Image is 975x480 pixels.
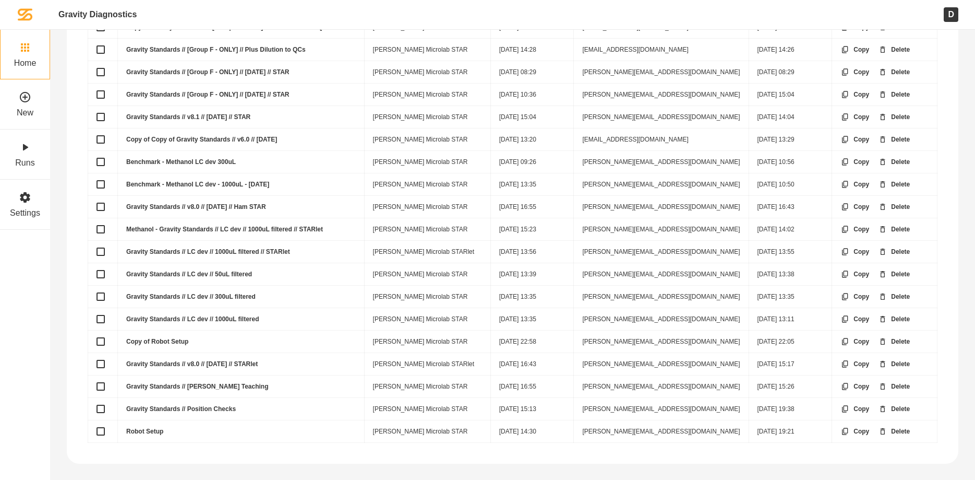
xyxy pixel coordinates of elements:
[126,181,269,188] a: Benchmark - Methanol LC dev - 1000uL - [DATE]
[364,196,490,218] td: [PERSON_NAME] Microlab STAR
[88,173,937,196] tr: Benchmark - Methanol LC dev - 1000uL - [DATE]
[88,196,937,218] tr: Gravity Standards // v8.0 // [DATE] // Ham STAR
[574,376,749,398] td: [PERSON_NAME][EMAIL_ADDRESS][DOMAIN_NAME]
[490,61,574,84] td: [DATE] 08:29
[574,61,749,84] td: [PERSON_NAME][EMAIL_ADDRESS][DOMAIN_NAME]
[364,420,490,443] td: [PERSON_NAME] Microlab STAR
[88,353,937,376] tr: Gravity Standards // v8.0 // [DATE] // STARlet
[88,286,937,308] tr: Gravity Standards // LC dev // 300uL filtered
[490,376,574,398] td: [DATE] 16:55
[749,331,832,353] td: [DATE] 22:05
[364,61,490,84] td: [PERSON_NAME] Microlab STAR
[870,81,919,108] button: Delete
[870,239,919,265] button: Delete
[490,420,574,443] td: [DATE] 14:30
[97,135,105,144] button: Copy of Copy of Gravity Standards // v6.0 // [DATE]
[126,338,188,345] a: Copy of Robot Setup
[574,106,749,128] td: [PERSON_NAME][EMAIL_ADDRESS][DOMAIN_NAME]
[490,39,574,61] td: [DATE] 14:28
[574,196,749,218] td: [PERSON_NAME][EMAIL_ADDRESS][DOMAIN_NAME]
[364,308,490,331] td: [PERSON_NAME] Microlab STAR
[58,9,137,19] a: Gravity Diagnostics
[97,225,105,233] button: Methanol - Gravity Standards // LC dev // 1000uL filtered // STARlet
[749,241,832,263] td: [DATE] 13:55
[832,216,878,242] button: Copy
[574,128,749,151] td: [EMAIL_ADDRESS][DOMAIN_NAME]
[97,90,105,99] button: Gravity Standards // [Group F - ONLY] // [DATE] // STAR
[832,171,878,197] button: Copy
[832,239,878,265] button: Copy
[574,263,749,286] td: [PERSON_NAME][EMAIL_ADDRESS][DOMAIN_NAME]
[870,149,919,175] button: Delete
[490,263,574,286] td: [DATE] 13:39
[574,39,749,61] td: [EMAIL_ADDRESS][DOMAIN_NAME]
[126,113,250,121] a: Gravity Standards // v8.1 // [DATE] // STAR
[490,241,574,263] td: [DATE] 13:56
[870,396,919,422] button: Delete
[490,106,574,128] td: [DATE] 15:04
[490,331,574,353] td: [DATE] 22:58
[749,196,832,218] td: [DATE] 16:43
[88,376,937,398] tr: Gravity Standards // [PERSON_NAME] Teaching
[574,218,749,241] td: [PERSON_NAME][EMAIL_ADDRESS][DOMAIN_NAME]
[870,284,919,310] button: Delete
[490,218,574,241] td: [DATE] 15:23
[832,284,878,310] button: Copy
[749,106,832,128] td: [DATE] 14:04
[88,39,937,61] tr: Gravity Standards // [Group F - ONLY] // Plus Dilution to QCs
[749,308,832,331] td: [DATE] 13:11
[97,337,105,346] button: Copy of Robot Setup
[364,263,490,286] td: [PERSON_NAME] Microlab STAR
[832,37,878,63] button: Copy
[88,241,937,263] tr: Gravity Standards // LC dev // 1000uL filtered // STARlet
[88,263,937,286] tr: Gravity Standards // LC dev // 50uL filtered
[88,331,937,353] tr: Copy of Robot Setup
[944,7,958,21] div: D
[870,37,919,63] button: Delete
[749,376,832,398] td: [DATE] 15:26
[364,353,490,376] td: [PERSON_NAME] Microlab STARlet
[574,398,749,420] td: [PERSON_NAME][EMAIL_ADDRESS][DOMAIN_NAME]
[88,128,937,151] tr: Copy of Copy of Gravity Standards // v6.0 // [DATE]
[870,306,919,332] button: Delete
[832,373,878,400] button: Copy
[870,59,919,85] button: Delete
[364,241,490,263] td: [PERSON_NAME] Microlab STARlet
[749,84,832,106] td: [DATE] 15:04
[832,396,878,422] button: Copy
[749,173,832,196] td: [DATE] 10:50
[749,263,832,286] td: [DATE] 13:38
[126,271,252,278] a: Gravity Standards // LC dev // 50uL filtered
[574,331,749,353] td: [PERSON_NAME][EMAIL_ADDRESS][DOMAIN_NAME]
[832,261,878,287] button: Copy
[490,84,574,106] td: [DATE] 10:36
[832,149,878,175] button: Copy
[97,68,105,76] button: Gravity Standards // [Group F - ONLY] // [DATE] // STAR
[97,405,105,413] button: Gravity Standards // Position Checks
[749,398,832,420] td: [DATE] 19:38
[490,196,574,218] td: [DATE] 16:55
[88,218,937,241] tr: Methanol - Gravity Standards // LC dev // 1000uL filtered // STARlet
[832,59,878,85] button: Copy
[88,398,937,420] tr: Gravity Standards // Position Checks
[574,173,749,196] td: [PERSON_NAME][EMAIL_ADDRESS][DOMAIN_NAME]
[870,418,919,444] button: Delete
[126,91,289,98] a: Gravity Standards // [Group F - ONLY] // [DATE] // STAR
[490,128,574,151] td: [DATE] 13:20
[18,7,32,22] img: Spaero logomark
[126,136,277,143] a: Copy of Copy of Gravity Standards // v6.0 // [DATE]
[832,329,878,355] button: Copy
[88,106,937,128] tr: Gravity Standards // v8.1 // [DATE] // STAR
[574,420,749,443] td: [PERSON_NAME][EMAIL_ADDRESS][DOMAIN_NAME]
[574,84,749,106] td: [PERSON_NAME][EMAIL_ADDRESS][DOMAIN_NAME]
[126,360,258,368] a: Gravity Standards // v8.0 // [DATE] // STARlet
[490,308,574,331] td: [DATE] 13:35
[364,286,490,308] td: [PERSON_NAME] Microlab STAR
[97,180,105,189] button: Benchmark - Methanol LC dev - 1000uL - [DATE]
[88,308,937,331] tr: Gravity Standards // LC dev // 1000uL filtered
[364,39,490,61] td: [PERSON_NAME] Microlab STAR
[832,306,878,332] button: Copy
[490,286,574,308] td: [DATE] 13:35
[749,128,832,151] td: [DATE] 13:29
